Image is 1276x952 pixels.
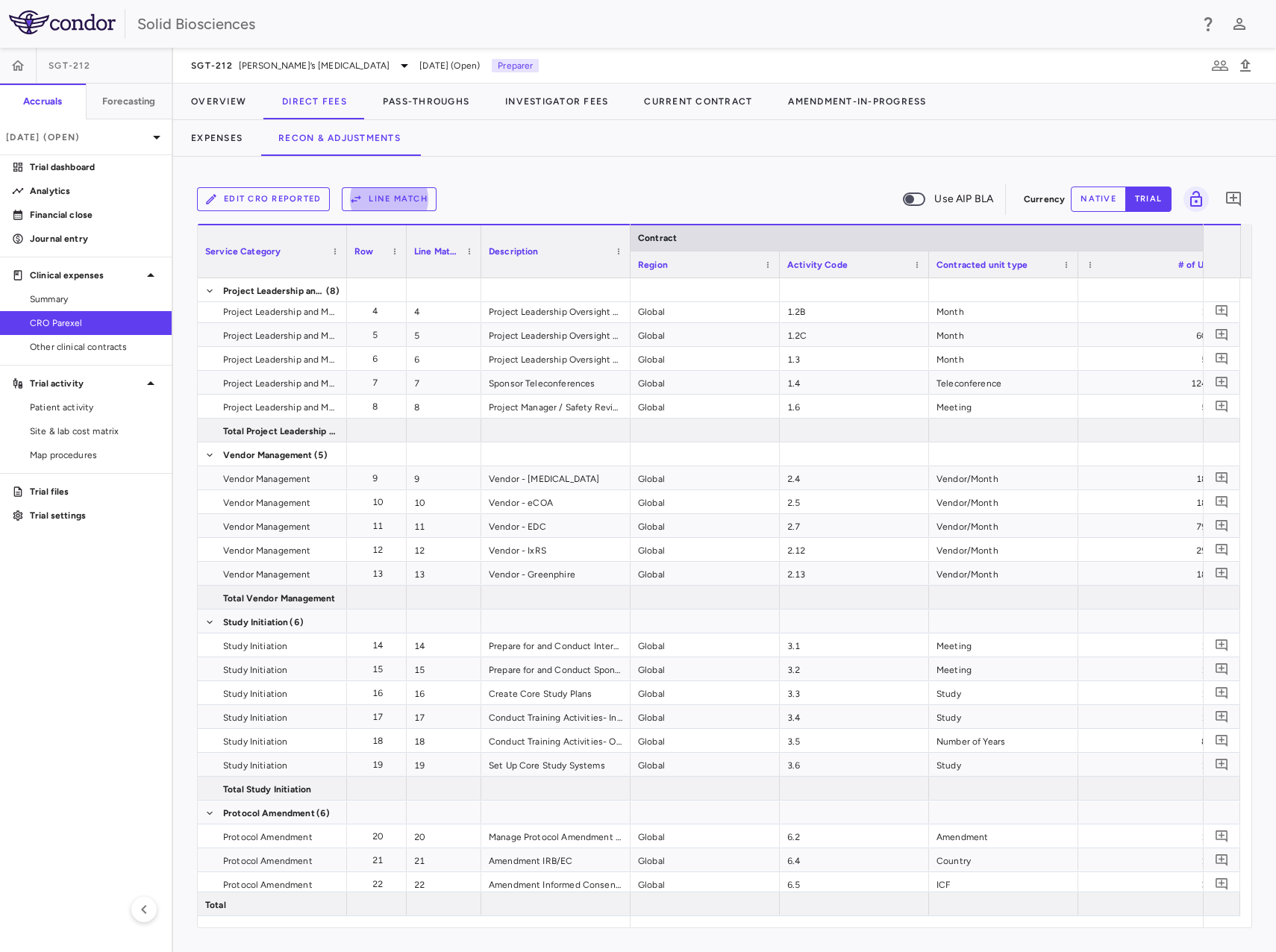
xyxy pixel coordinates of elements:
button: Add comment [1212,301,1232,321]
button: Add comment [1221,187,1246,212]
span: Vendor Management [223,491,311,515]
svg: Add comment [1215,495,1229,509]
div: 19 [407,753,481,776]
span: Other clinical contracts [30,340,160,354]
span: Service Category [205,246,281,257]
span: Project Leadership and Management [223,348,338,372]
div: 22 [407,872,481,895]
div: 3.4 [780,705,929,728]
div: 3.2 [780,657,929,680]
span: Vendor Management [223,563,311,586]
div: Global [631,705,780,728]
svg: Add comment [1215,328,1229,342]
span: Project Leadership and Management [223,395,338,419]
svg: Add comment [1215,519,1229,533]
div: 13 [407,562,481,585]
span: Description [489,246,539,257]
div: 1.00 [1078,299,1227,322]
span: Contracted unit type [936,260,1028,270]
div: Global [631,347,780,370]
div: 10 [407,490,481,513]
div: 18.64 [1078,562,1227,585]
span: Study Initiation [223,730,287,754]
div: 1.00 [1078,633,1227,657]
button: Add comment [1212,635,1232,655]
span: Lock grid [1178,187,1209,212]
div: Meeting [929,395,1078,418]
p: Clinical expenses [30,269,142,282]
button: Add comment [1212,372,1232,392]
div: Amendment Informed Consent Forms [481,872,631,895]
div: 9 [360,466,399,490]
div: Create Core Study Plans [481,681,631,704]
svg: Add comment [1225,190,1242,208]
p: Trial files [30,485,160,498]
div: 21 [407,848,481,871]
button: Add comment [1212,707,1232,727]
span: Use AIP BLA [934,191,993,207]
button: Add comment [1212,874,1232,894]
button: Add comment [1212,539,1232,560]
div: 1.00 [1078,824,1227,848]
div: 4 [407,299,481,322]
span: SGT-212 [49,60,90,72]
svg: Add comment [1215,566,1229,580]
svg: Add comment [1215,877,1229,891]
button: Add comment [1212,468,1232,488]
span: Site & lab cost matrix [30,425,160,438]
div: 18.64 [1078,466,1227,489]
p: Currency [1024,192,1065,206]
svg: Add comment [1215,662,1229,676]
button: Add comment [1212,850,1232,870]
div: 7 [360,371,399,395]
div: Global [631,729,780,752]
div: Global [631,371,780,394]
div: Global [631,824,780,848]
div: Global [631,538,780,561]
button: Add comment [1212,754,1232,774]
div: 1.00 [1078,848,1227,871]
button: trial [1125,187,1172,212]
div: 16 [407,681,481,704]
span: Study Initiation [223,658,287,682]
div: Amendment [929,824,1078,848]
span: Total Project Leadership and Management [223,419,338,443]
button: Add comment [1212,396,1232,416]
div: 1.00 [1078,681,1227,704]
div: Project Leadership Oversight Management - Follow Up / LTE [481,323,631,346]
div: 2.7 [780,514,929,537]
svg: Add comment [1215,471,1229,485]
div: 15 [360,657,399,681]
span: [DATE] (Open) [419,59,480,72]
div: Vendor/Month [929,490,1078,513]
button: Add comment [1212,826,1232,846]
div: Global [631,514,780,537]
div: 14 [407,633,481,657]
h6: Accruals [23,95,62,108]
div: 17 [360,705,399,729]
span: Map procedures [30,448,160,462]
div: 17 [407,705,481,728]
svg: Add comment [1215,375,1229,389]
div: 18 [407,729,481,752]
svg: Add comment [1215,399,1229,413]
button: Pass-Throughs [365,84,487,119]
div: 6.2 [780,824,929,848]
div: 1.00 [1078,705,1227,728]
div: 60.00 [1078,323,1227,346]
span: Study Initiation [223,610,288,634]
span: Protocol Amendment [223,873,313,897]
span: Protocol Amendment [223,849,313,873]
div: 1.00 [1078,657,1227,680]
div: 22 [360,872,399,896]
div: 8 [407,395,481,418]
div: — [1078,442,1227,466]
div: Amendment IRB/EC [481,848,631,871]
div: 1.00 [1078,753,1227,776]
div: 8.00 [1078,729,1227,752]
svg: Add comment [1215,733,1229,748]
svg: Add comment [1215,638,1229,652]
span: Project Leadership and Management [223,300,338,324]
div: — [1078,777,1227,800]
div: Global [631,395,780,418]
